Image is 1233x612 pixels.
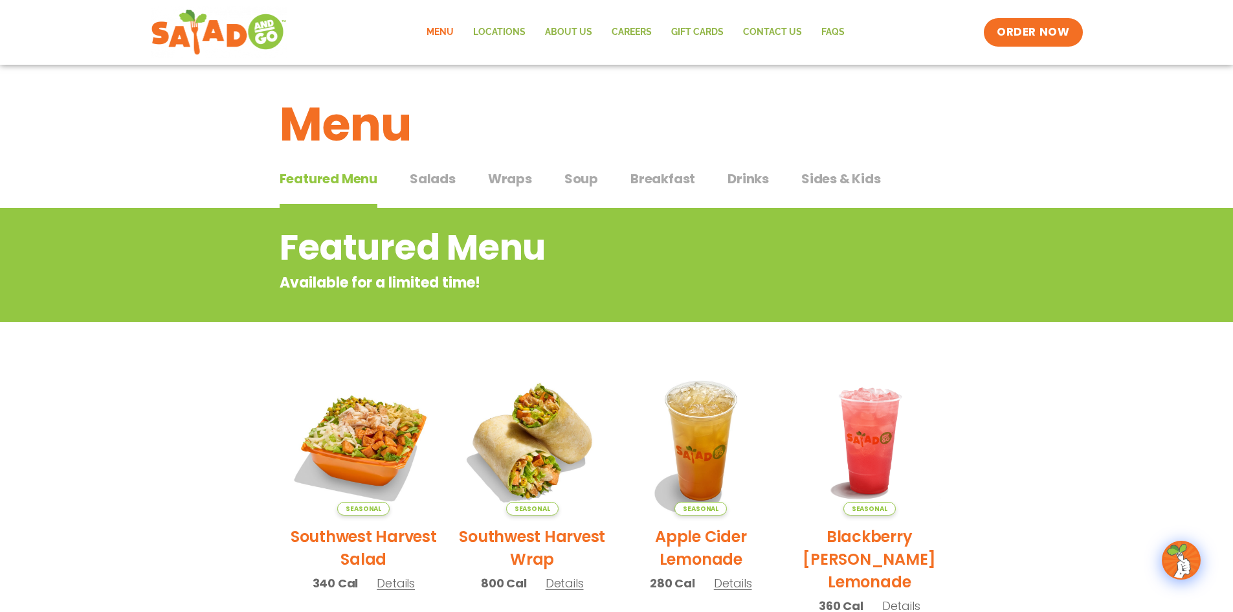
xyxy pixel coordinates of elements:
[417,17,463,47] a: Menu
[564,169,598,188] span: Soup
[289,525,439,571] h2: Southwest Harvest Salad
[506,502,559,516] span: Seasonal
[661,17,733,47] a: GIFT CARDS
[728,169,769,188] span: Drinks
[410,169,456,188] span: Salads
[280,89,954,159] h1: Menu
[280,221,850,274] h2: Featured Menu
[843,502,896,516] span: Seasonal
[280,272,850,293] p: Available for a limited time!
[714,575,752,591] span: Details
[997,25,1069,40] span: ORDER NOW
[546,575,584,591] span: Details
[984,18,1082,47] a: ORDER NOW
[1163,542,1199,578] img: wpChatIcon
[650,574,695,592] span: 280 Cal
[801,169,881,188] span: Sides & Kids
[674,502,727,516] span: Seasonal
[795,525,944,593] h2: Blackberry [PERSON_NAME] Lemonade
[630,169,695,188] span: Breakfast
[417,17,854,47] nav: Menu
[280,169,377,188] span: Featured Menu
[289,366,439,516] img: Product photo for Southwest Harvest Salad
[812,17,854,47] a: FAQs
[488,169,532,188] span: Wraps
[337,502,390,516] span: Seasonal
[535,17,602,47] a: About Us
[458,366,607,516] img: Product photo for Southwest Harvest Wrap
[377,575,415,591] span: Details
[733,17,812,47] a: Contact Us
[795,366,944,516] img: Product photo for Blackberry Bramble Lemonade
[627,525,776,571] h2: Apple Cider Lemonade
[463,17,535,47] a: Locations
[313,574,359,592] span: 340 Cal
[280,164,954,209] div: Tabbed content
[627,366,776,516] img: Product photo for Apple Cider Lemonade
[458,525,607,571] h2: Southwest Harvest Wrap
[481,574,527,592] span: 800 Cal
[151,6,287,58] img: new-SAG-logo-768×292
[602,17,661,47] a: Careers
